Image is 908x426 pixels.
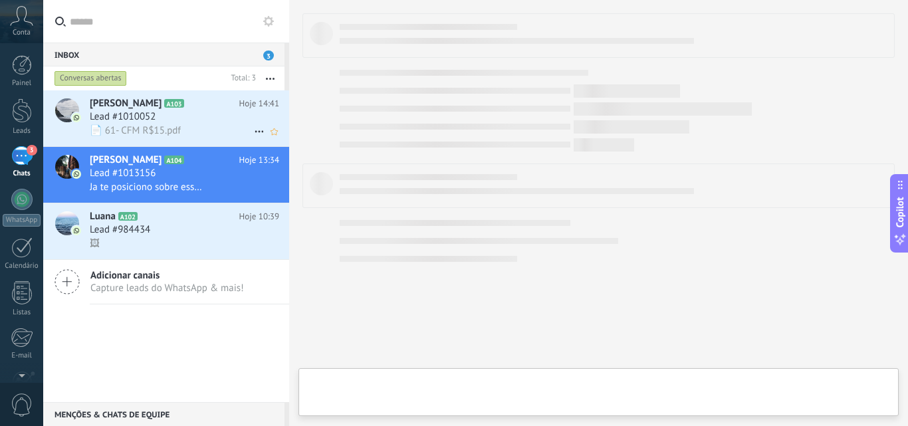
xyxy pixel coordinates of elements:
span: 📄 61- CFM R$15.pdf [90,124,181,137]
div: Menções & Chats de equipe [43,402,284,426]
span: Capture leads do WhatsApp & mais! [90,282,244,294]
div: Conversas abertas [55,70,127,86]
div: Inbox [43,43,284,66]
a: avataricon[PERSON_NAME]A103Hoje 14:41Lead #1010052📄 61- CFM R$15.pdf [43,90,289,146]
span: Hoje 13:34 [239,154,279,167]
div: Painel [3,79,41,88]
span: 3 [263,51,274,60]
span: Conta [13,29,31,37]
span: A103 [164,99,183,108]
button: Mais [256,66,284,90]
a: avataricon[PERSON_NAME]A104Hoje 13:34Lead #1013156Ja te posiciono sobre esses pagamentos [43,147,289,203]
span: A104 [164,156,183,164]
div: E-mail [3,352,41,360]
span: Hoje 14:41 [239,97,279,110]
a: avatariconLuanaA102Hoje 10:39Lead #984434🖼 [43,203,289,259]
div: Total: 3 [226,72,256,85]
span: Lead #1010052 [90,110,156,124]
span: Luana [90,210,116,223]
div: Calendário [3,262,41,270]
span: Copilot [893,197,907,227]
span: Adicionar canais [90,269,244,282]
div: Leads [3,127,41,136]
span: [PERSON_NAME] [90,97,162,110]
span: 3 [27,145,37,156]
span: [PERSON_NAME] [90,154,162,167]
span: Ja te posiciono sobre esses pagamentos [90,181,206,193]
span: A102 [118,212,138,221]
img: icon [72,169,81,179]
img: icon [72,113,81,122]
span: Hoje 10:39 [239,210,279,223]
div: Chats [3,169,41,178]
span: Lead #1013156 [90,167,156,180]
span: 🖼 [90,237,100,250]
img: icon [72,226,81,235]
div: WhatsApp [3,214,41,227]
span: Lead #984434 [90,223,150,237]
div: Listas [3,308,41,317]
